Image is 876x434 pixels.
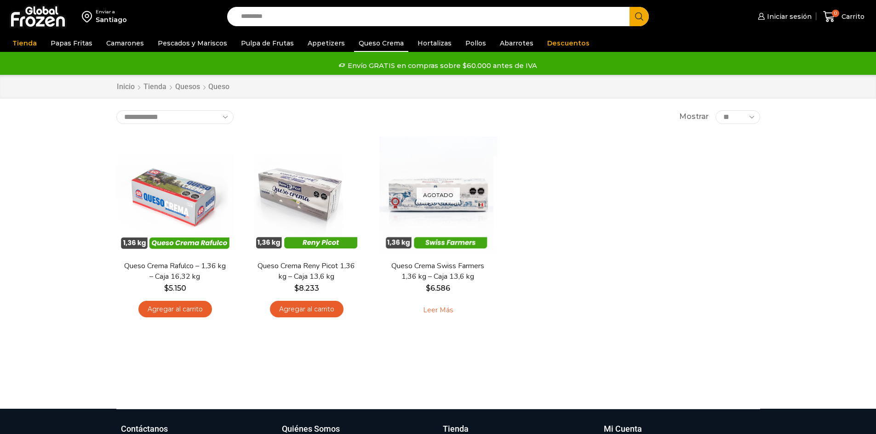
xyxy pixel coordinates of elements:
[153,34,232,52] a: Pescados y Mariscos
[46,34,97,52] a: Papas Fritas
[294,284,299,293] span: $
[143,82,167,92] a: Tienda
[832,10,839,17] span: 0
[630,7,649,26] button: Search button
[96,15,127,24] div: Santiago
[839,12,865,21] span: Carrito
[116,82,229,92] nav: Breadcrumb
[116,110,234,124] select: Pedido de la tienda
[413,34,456,52] a: Hortalizas
[208,82,229,91] h1: Queso
[409,301,467,320] a: Leé más sobre “Queso Crema Swiss Farmers 1,36 kg - Caja 13,6 kg”
[175,82,200,92] a: Quesos
[461,34,491,52] a: Pollos
[253,261,359,282] a: Queso Crema Reny Picot 1,36 kg – Caja 13,6 kg
[122,261,228,282] a: Queso Crema Rafulco – 1,36 kg – Caja 16,32 kg
[270,301,344,318] a: Agregar al carrito: “Queso Crema Reny Picot 1,36 kg - Caja 13,6 kg”
[417,187,460,203] p: Agotado
[495,34,538,52] a: Abarrotes
[756,7,812,26] a: Iniciar sesión
[354,34,408,52] a: Queso Crema
[821,6,867,28] a: 0 Carrito
[8,34,41,52] a: Tienda
[116,82,135,92] a: Inicio
[765,12,812,21] span: Iniciar sesión
[543,34,594,52] a: Descuentos
[303,34,349,52] a: Appetizers
[426,284,430,293] span: $
[236,34,298,52] a: Pulpa de Frutas
[138,301,212,318] a: Agregar al carrito: “Queso Crema Rafulco - 1,36 kg - Caja 16,32 kg”
[426,284,450,293] bdi: 6.586
[294,284,319,293] bdi: 8.233
[96,9,127,15] div: Enviar a
[102,34,149,52] a: Camarones
[82,9,96,24] img: address-field-icon.svg
[164,284,186,293] bdi: 5.150
[385,261,491,282] a: Queso Crema Swiss Farmers 1,36 kg – Caja 13,6 kg
[164,284,169,293] span: $
[679,112,709,122] span: Mostrar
